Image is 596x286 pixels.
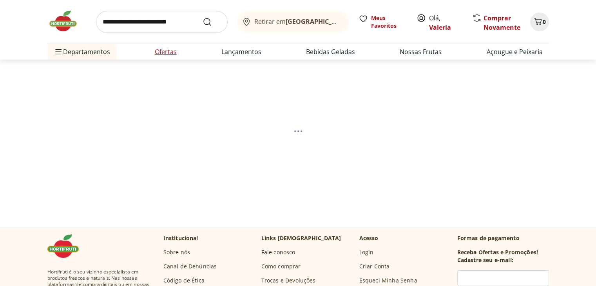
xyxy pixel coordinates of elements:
[163,262,217,270] a: Canal de Denúncias
[359,277,417,284] a: Esqueci Minha Senha
[486,47,542,56] a: Açougue e Peixaria
[543,18,546,25] span: 0
[400,47,442,56] a: Nossas Frutas
[457,248,538,256] h3: Receba Ofertas e Promoções!
[530,13,549,31] button: Carrinho
[359,14,407,30] a: Meus Favoritos
[359,234,379,242] p: Acesso
[371,14,407,30] span: Meus Favoritos
[306,47,355,56] a: Bebidas Geladas
[163,248,190,256] a: Sobre nós
[47,9,87,33] img: Hortifruti
[286,17,418,26] b: [GEOGRAPHIC_DATA]/[GEOGRAPHIC_DATA]
[163,277,205,284] a: Código de Ética
[429,23,451,32] a: Valeria
[54,42,63,61] button: Menu
[221,47,261,56] a: Lançamentos
[484,14,520,32] a: Comprar Novamente
[261,248,295,256] a: Fale conosco
[261,262,301,270] a: Como comprar
[237,11,349,33] button: Retirar em[GEOGRAPHIC_DATA]/[GEOGRAPHIC_DATA]
[429,13,464,32] span: Olá,
[359,262,390,270] a: Criar Conta
[163,234,198,242] p: Institucional
[155,47,177,56] a: Ofertas
[47,234,87,258] img: Hortifruti
[261,277,316,284] a: Trocas e Devoluções
[203,17,221,27] button: Submit Search
[457,234,549,242] p: Formas de pagamento
[254,18,341,25] span: Retirar em
[261,234,341,242] p: Links [DEMOGRAPHIC_DATA]
[96,11,228,33] input: search
[359,248,374,256] a: Login
[54,42,110,61] span: Departamentos
[457,256,513,264] h3: Cadastre seu e-mail:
